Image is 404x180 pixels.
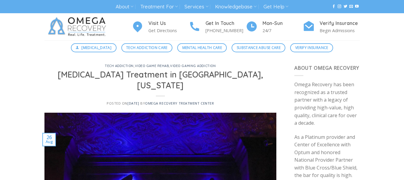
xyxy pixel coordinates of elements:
[177,43,227,52] a: Mental Health Care
[127,101,139,105] a: [DATE]
[344,5,347,9] a: Follow on Twitter
[303,20,360,34] a: Verify Insurance Begin Admissions
[263,27,303,34] p: 24/7
[107,101,139,105] span: Posted on
[263,20,303,27] h4: Mon-Sun
[135,64,169,68] a: Video Game Rehab
[290,43,333,52] a: Verify Insurance
[71,43,117,52] a: [MEDICAL_DATA]
[320,27,360,34] p: Begin Admissions
[170,64,216,68] a: Video Gaming Addiction
[140,101,214,105] span: by
[121,43,173,52] a: Tech Addiction Care
[294,133,360,180] p: As a Platinum provider and Center of Excellence with Optum and honored National Provider Partner ...
[148,20,189,27] h4: Visit Us
[140,1,178,12] a: Treatment For
[349,5,353,9] a: Send us an email
[263,1,288,12] a: Get Help
[116,1,133,12] a: About
[320,20,360,27] h4: Verify Insurance
[52,69,269,91] h1: [MEDICAL_DATA] Treatment in [GEOGRAPHIC_DATA], [US_STATE]
[148,27,189,34] p: Get Directions
[126,45,168,50] span: Tech Addiction Care
[294,65,359,71] span: About Omega Recovery
[237,45,281,50] span: Substance Abuse Care
[215,1,257,12] a: Knowledgebase
[332,5,336,9] a: Follow on Facebook
[132,20,189,34] a: Visit Us Get Directions
[232,43,285,52] a: Substance Abuse Care
[338,5,341,9] a: Follow on Instagram
[52,64,269,68] h6: , ,
[184,1,208,12] a: Services
[105,64,134,68] a: tech addiction
[189,20,246,34] a: Get In Touch [PHONE_NUMBER]
[182,45,222,50] span: Mental Health Care
[44,13,112,40] img: Omega Recovery
[81,45,111,50] span: [MEDICAL_DATA]
[355,5,359,9] a: Follow on YouTube
[145,101,214,105] a: Omega Recovery Treatment Center
[294,81,360,127] p: Omega Recovery has been recognized as a trusted partner with a legacy of providing high-value, hi...
[205,20,246,27] h4: Get In Touch
[205,27,246,34] p: [PHONE_NUMBER]
[295,45,328,50] span: Verify Insurance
